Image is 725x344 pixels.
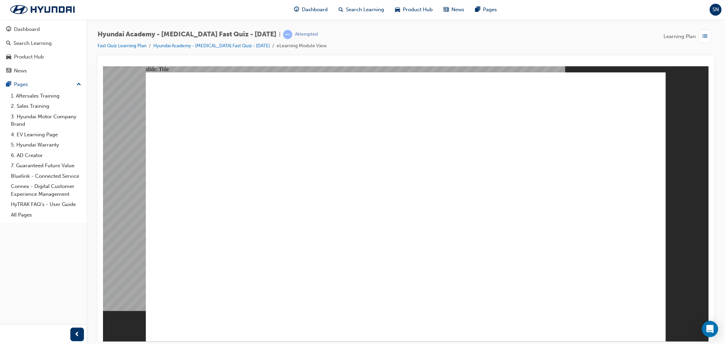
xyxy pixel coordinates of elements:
span: up-icon [76,80,81,89]
button: Pages [3,78,84,91]
a: pages-iconPages [470,3,503,17]
a: HyTRAK FAQ's - User Guide [8,199,84,210]
a: 5. Hyundai Warranty [8,140,84,150]
div: Product Hub [14,53,44,61]
a: Bluelink - Connected Service [8,171,84,182]
span: Hyundai Academy - [MEDICAL_DATA] Fast Quiz - [DATE] [98,31,276,38]
div: Dashboard [14,25,40,33]
div: Attempted [295,31,318,38]
a: car-iconProduct Hub [390,3,438,17]
span: pages-icon [476,5,481,14]
a: guage-iconDashboard [289,3,333,17]
img: Trak [3,2,82,17]
button: DashboardSearch LearningProduct HubNews [3,22,84,78]
li: eLearning Module View [277,42,327,50]
a: 3. Hyundai Motor Company Brand [8,111,84,130]
span: | [279,31,280,38]
span: guage-icon [6,27,11,33]
span: pages-icon [6,82,11,88]
a: Product Hub [3,51,84,63]
span: Learning Plan [663,33,696,40]
a: Connex - Digital Customer Experience Management [8,181,84,199]
span: news-icon [444,5,449,14]
a: All Pages [8,210,84,220]
a: 1. Aftersales Training [8,91,84,101]
span: news-icon [6,68,11,74]
span: car-icon [6,54,11,60]
div: News [14,67,27,75]
span: search-icon [339,5,344,14]
span: Product Hub [403,6,433,14]
a: Hyundai Academy - [MEDICAL_DATA] Fast Quiz - [DATE] [153,43,270,49]
a: search-iconSearch Learning [333,3,390,17]
span: guage-icon [294,5,299,14]
span: Pages [483,6,497,14]
a: Dashboard [3,23,84,36]
a: 7. Guaranteed Future Value [8,160,84,171]
a: Fast Quiz Learning Plan [98,43,146,49]
a: news-iconNews [438,3,470,17]
button: SN [710,4,722,16]
span: Dashboard [302,6,328,14]
div: Search Learning [14,39,52,47]
span: search-icon [6,40,11,47]
a: Search Learning [3,37,84,50]
span: learningRecordVerb_ATTEMPT-icon [283,30,292,39]
a: 6. AD Creator [8,150,84,161]
span: prev-icon [75,330,80,339]
div: Open Intercom Messenger [702,321,718,337]
span: car-icon [395,5,400,14]
a: News [3,65,84,77]
span: list-icon [703,32,708,41]
span: SN [712,6,719,14]
div: Pages [14,81,28,88]
a: 2. Sales Training [8,101,84,111]
a: 4. EV Learning Page [8,130,84,140]
span: News [452,6,465,14]
span: Search Learning [346,6,384,14]
button: Learning Plan [663,30,714,43]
